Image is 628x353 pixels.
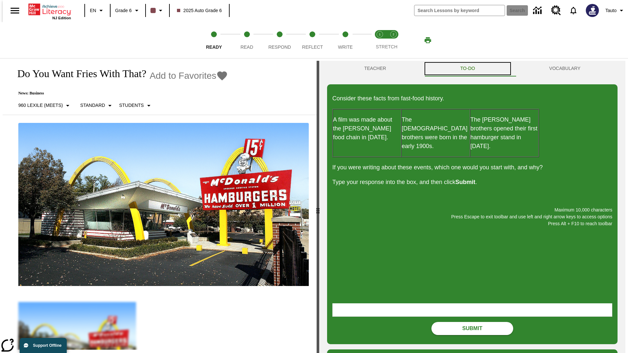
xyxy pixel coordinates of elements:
[332,213,612,220] p: Press Escape to exit toolbar and use left and right arrow keys to access options
[3,5,96,11] body: Maximum 10,000 characters Press Escape to exit toolbar and use left and right arrow keys to acces...
[333,115,401,142] p: A film was made about the [PERSON_NAME] food chain in [DATE].
[379,33,380,36] text: 1
[119,102,144,109] p: Students
[20,338,67,353] button: Support Offline
[115,7,132,14] span: Grade 6
[414,5,505,16] input: search field
[293,22,331,58] button: Reflect step 4 of 5
[423,61,512,76] button: TO-DO
[228,22,266,58] button: Read step 2 of 5
[327,61,423,76] button: Teacher
[586,4,599,17] img: Avatar
[52,16,71,20] span: NJ Edition
[90,7,96,14] span: EN
[326,22,364,58] button: Write step 5 of 5
[332,220,612,227] p: Press Alt + F10 to reach toolbar
[512,61,618,76] button: VOCABULARY
[268,44,291,50] span: Respond
[327,61,618,76] div: Instructional Panel Tabs
[10,68,146,80] h1: Do You Want Fries With That?
[302,44,323,50] span: Reflect
[5,1,25,20] button: Open side menu
[332,207,612,213] p: Maximum 10,000 characters
[18,123,309,286] img: One of the first McDonald's stores, with the iconic red sign and golden arches.
[195,22,233,58] button: Ready step 1 of 5
[18,102,63,109] p: 960 Lexile (Meets)
[417,34,438,46] button: Print
[87,5,108,16] button: Language: EN, Select a language
[116,100,155,111] button: Select Student
[261,22,299,58] button: Respond step 3 of 5
[240,44,253,50] span: Read
[332,94,612,103] p: Consider these facts from fast-food history.
[33,343,61,348] span: Support Offline
[529,2,547,20] a: Data Center
[547,2,565,19] a: Resource Center, Will open in new tab
[332,163,612,172] p: If you were writing about these events, which one would you start with, and why?
[605,7,617,14] span: Tauto
[148,5,167,16] button: Class color is dark brown. Change class color
[80,102,105,109] p: Standard
[10,91,228,96] p: News: Business
[392,33,394,36] text: 2
[332,178,612,187] p: Type your response into the box, and then click .
[384,22,403,58] button: Stretch Respond step 2 of 2
[317,61,319,353] div: Press Enter or Spacebar and then press right and left arrow keys to move the slider
[16,100,74,111] button: Select Lexile, 960 Lexile (Meets)
[431,322,513,335] button: Submit
[470,115,538,151] p: The [PERSON_NAME] brothers opened their first hamburger stand in [DATE].
[28,2,71,20] div: Home
[582,2,603,19] button: Select a new avatar
[319,61,625,353] div: activity
[370,22,389,58] button: Stretch Read step 1 of 2
[402,115,470,151] p: The [DEMOGRAPHIC_DATA] brothers were born in the early 1900s.
[376,44,397,49] span: STRETCH
[3,61,317,350] div: reading
[565,2,582,19] a: Notifications
[78,100,116,111] button: Scaffolds, Standard
[149,70,228,81] button: Add to Favorites - Do You Want Fries With That?
[603,5,628,16] button: Profile/Settings
[149,71,216,81] span: Add to Favorites
[206,44,222,50] span: Ready
[177,7,222,14] span: 2025 Auto Grade 6
[455,179,475,185] strong: Submit
[338,44,353,50] span: Write
[113,5,143,16] button: Grade: Grade 6, Select a grade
